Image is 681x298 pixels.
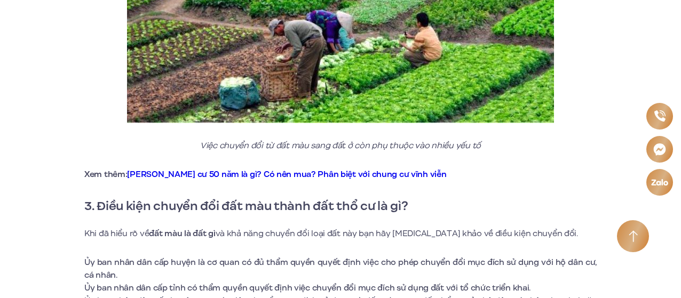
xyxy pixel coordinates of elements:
[84,168,447,180] strong: Xem thêm:
[653,142,666,156] img: Messenger icon
[654,110,666,122] img: Phone icon
[84,197,597,216] h2: 3. Điều kiện chuyển đổi đất màu thành đất thổ cư là gì?
[200,140,481,151] em: Việc chuyển đổi từ đất màu sang đất ở còn phụ thuộc vào nhiều yếu tố
[84,281,597,294] li: Ủy ban nhân dân cấp tỉnh có thẩm quyền quyết định việc chuyển đổi mục đích sử dụng đất với tổ chứ...
[127,168,446,180] a: [PERSON_NAME] cư 50 năm là gì? Có nên mua? Phân biệt với chung cư vĩnh viễn
[84,227,597,240] p: Khi đã hiểu rõ về và khả năng chuyển đổi loại đất này bạn hãy [MEDICAL_DATA] khảo về điều kiện ch...
[149,228,215,239] strong: đất màu là đất gì
[629,230,638,243] img: Arrow icon
[84,256,597,281] li: Ủy ban nhân dân cấp huyện là cơ quan có đủ thẩm quyền quyết định việc cho phép chuyển đổi mục đíc...
[651,179,669,186] img: Zalo icon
